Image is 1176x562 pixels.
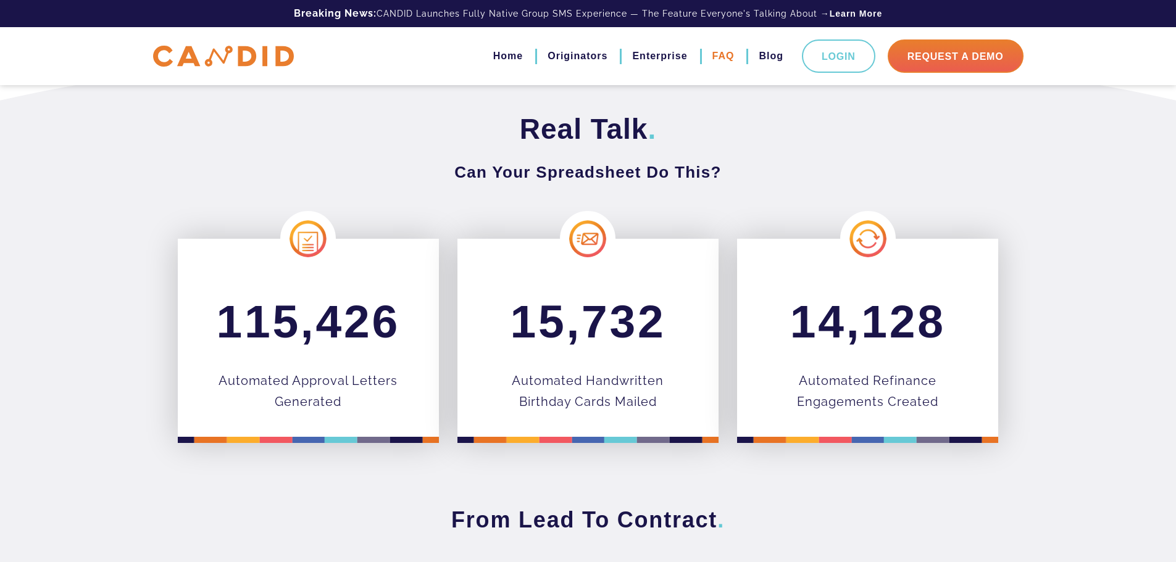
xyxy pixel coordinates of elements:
h3: Can Your Spreadsheet Do This? [178,161,999,183]
h2: Real Talk [178,112,999,146]
b: Breaking News: [294,7,377,19]
p: Automated Handwritten Birthday Cards Mailed [494,370,682,412]
h3: From Lead To Contract [178,506,999,534]
a: Originators [548,46,607,67]
a: Learn More [830,7,882,20]
a: Login [802,39,875,73]
a: Enterprise [632,46,687,67]
a: Request A Demo [888,39,1024,73]
span: . [648,113,656,145]
span: 14,128 [790,295,946,347]
a: FAQ [712,46,735,67]
p: Automated Approval Letters Generated [215,370,402,412]
span: 15,732 [511,295,666,347]
span: 115,426 [216,295,399,347]
a: Blog [759,46,783,67]
p: Automated Refinance Engagements Created [774,370,961,412]
img: CANDID APP [153,46,294,67]
span: . [717,507,725,532]
a: Home [493,46,523,67]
